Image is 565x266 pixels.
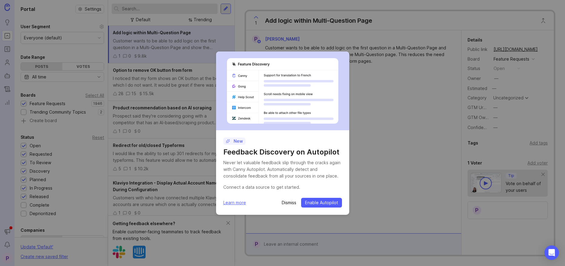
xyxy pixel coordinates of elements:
h1: Feedback Discovery on Autopilot [223,147,342,157]
img: autopilot-456452bdd303029aca878276f8eef889.svg [227,58,338,124]
a: Learn more [223,199,246,206]
div: Never let valuable feedback slip through the cracks again with Canny Autopilot. Automatically det... [223,159,342,179]
p: New [226,138,243,144]
div: Open Intercom Messenger [544,245,559,260]
span: Enable Autopilot [305,200,338,206]
button: Dismiss [282,200,296,206]
div: Connect a data source to get started. [223,184,342,191]
button: Enable Autopilot [301,198,342,208]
